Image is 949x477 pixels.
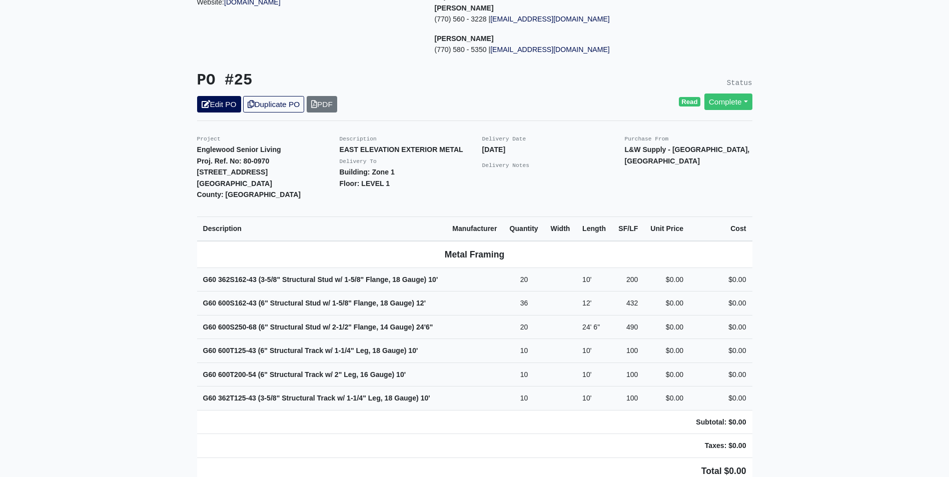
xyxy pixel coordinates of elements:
td: $0.00 [689,362,752,386]
span: 10' [408,346,418,354]
strong: G60 600S162-43 (6" Structural Stud w/ 1-5/8" Flange, 18 Gauge) [203,299,426,307]
strong: G60 600T125-43 (6" Structural Track w/ 1-1/4" Leg, 18 Gauge) [203,346,418,354]
span: Read [679,97,700,107]
td: 100 [612,386,644,410]
strong: Floor: LEVEL 1 [340,179,390,187]
span: 10' [582,394,591,402]
td: 200 [612,267,644,291]
h3: PO #25 [197,71,467,90]
strong: Proj. Ref. No: 80-0970 [197,157,270,165]
span: 10' [582,370,591,378]
small: Description [340,136,377,142]
td: 10 [504,362,545,386]
span: 12' [416,299,426,307]
strong: [STREET_ADDRESS] [197,168,268,176]
td: 10 [504,339,545,363]
th: Width [544,216,576,240]
strong: G60 600T200-54 (6" Structural Track w/ 2" Leg, 16 Gauge) [203,370,406,378]
strong: [PERSON_NAME] [435,4,494,12]
a: [EMAIL_ADDRESS][DOMAIN_NAME] [490,15,610,23]
a: Complete [704,93,752,110]
td: $0.00 [644,339,689,363]
p: L&W Supply - [GEOGRAPHIC_DATA], [GEOGRAPHIC_DATA] [625,144,752,166]
td: $0.00 [644,362,689,386]
strong: G60 362T125-43 (3-5/8" Structural Track w/ 1-1/4" Leg, 18 Gauge) [203,394,430,402]
th: Quantity [504,216,545,240]
strong: [PERSON_NAME] [435,34,494,42]
strong: [GEOGRAPHIC_DATA] [197,179,272,187]
td: 36 [504,291,545,315]
strong: Englewood Senior Living [197,145,281,153]
strong: [DATE] [482,145,506,153]
td: 490 [612,315,644,339]
td: $0.00 [689,291,752,315]
td: $0.00 [644,315,689,339]
span: 24' [582,323,591,331]
span: 10' [396,370,406,378]
a: Edit PO [197,96,241,112]
th: SF/LF [612,216,644,240]
td: $0.00 [644,267,689,291]
td: $0.00 [644,291,689,315]
strong: G60 362S162-43 (3-5/8" Structural Stud w/ 1-5/8" Flange, 18 Gauge) [203,275,438,283]
small: Delivery To [340,158,377,164]
span: 10' [421,394,430,402]
a: Duplicate PO [243,96,304,112]
td: 432 [612,291,644,315]
td: 20 [504,315,545,339]
span: 12' [582,299,591,307]
td: 10 [504,386,545,410]
th: Manufacturer [446,216,503,240]
td: $0.00 [689,267,752,291]
th: Cost [689,216,752,240]
p: (770) 580 - 5350 | [435,44,657,55]
span: 6" [426,323,433,331]
a: [EMAIL_ADDRESS][DOMAIN_NAME] [490,45,610,53]
th: Unit Price [644,216,689,240]
strong: G60 600S250-68 (6" Structural Stud w/ 2-1/2" Flange, 14 Gauge) [203,323,433,331]
small: Status [727,79,752,87]
td: $0.00 [689,339,752,363]
b: Metal Framing [445,249,504,259]
td: Taxes: $0.00 [689,434,752,458]
a: PDF [307,96,337,112]
p: (770) 560 - 3228 | [435,13,657,25]
small: Delivery Notes [482,162,530,168]
th: Length [576,216,612,240]
td: 100 [612,339,644,363]
th: Description [197,216,447,240]
strong: Building: Zone 1 [340,168,395,176]
small: Purchase From [625,136,669,142]
td: 20 [504,267,545,291]
td: $0.00 [689,315,752,339]
td: 100 [612,362,644,386]
td: $0.00 [644,386,689,410]
span: 6" [593,323,600,331]
strong: EAST ELEVATION EXTERIOR METAL [340,145,463,153]
span: 10' [428,275,438,283]
small: Delivery Date [482,136,526,142]
td: $0.00 [689,386,752,410]
span: 10' [582,346,591,354]
small: Project [197,136,221,142]
span: 10' [582,275,591,283]
strong: County: [GEOGRAPHIC_DATA] [197,190,301,198]
span: 24' [416,323,426,331]
td: Subtotal: $0.00 [689,410,752,434]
